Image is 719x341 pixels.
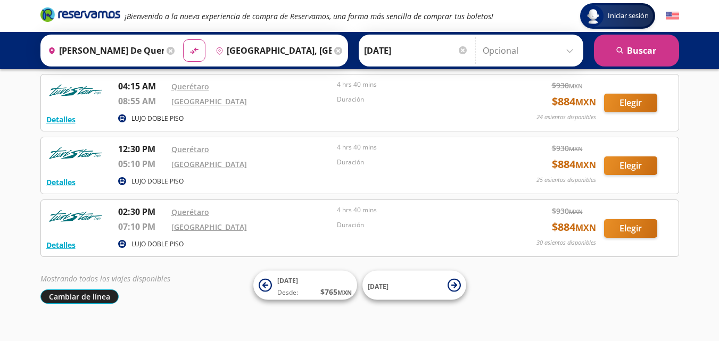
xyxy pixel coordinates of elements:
input: Buscar Origen [44,37,164,64]
span: $ 884 [552,219,596,235]
button: Cambiar de línea [40,289,119,304]
small: MXN [575,222,596,234]
img: RESERVAMOS [46,80,105,101]
p: 02:30 PM [118,205,166,218]
button: English [666,10,679,23]
input: Buscar Destino [211,37,332,64]
input: Elegir Fecha [364,37,468,64]
p: Duración [337,220,498,230]
p: 25 asientos disponibles [536,176,596,185]
span: Desde: [277,288,298,297]
button: [DATE] [362,271,466,300]
p: 4 hrs 40 mins [337,80,498,89]
p: 4 hrs 40 mins [337,205,498,215]
button: Elegir [604,156,657,175]
p: LUJO DOBLE PISO [131,177,184,186]
button: [DATE]Desde:$765MXN [253,271,357,300]
span: $ 930 [552,205,583,217]
small: MXN [569,82,583,90]
small: MXN [569,145,583,153]
p: 4 hrs 40 mins [337,143,498,152]
button: Elegir [604,219,657,238]
p: 30 asientos disponibles [536,238,596,247]
span: Iniciar sesión [604,11,653,21]
img: RESERVAMOS [46,143,105,164]
p: 07:10 PM [118,220,166,233]
span: $ 930 [552,80,583,91]
span: $ 884 [552,156,596,172]
p: 24 asientos disponibles [536,113,596,122]
span: $ 884 [552,94,596,110]
p: 12:30 PM [118,143,166,155]
small: MXN [575,159,596,171]
span: $ 930 [552,143,583,154]
small: MXN [337,288,352,296]
p: 05:10 PM [118,157,166,170]
p: Duración [337,157,498,167]
a: Querétaro [171,81,209,92]
p: LUJO DOBLE PISO [131,239,184,249]
span: [DATE] [277,276,298,285]
button: Detalles [46,177,76,188]
button: Detalles [46,239,76,251]
p: 08:55 AM [118,95,166,107]
span: [DATE] [368,281,389,290]
p: 04:15 AM [118,80,166,93]
input: Opcional [483,37,578,64]
img: RESERVAMOS [46,205,105,227]
button: Detalles [46,114,76,125]
a: Brand Logo [40,6,120,26]
a: [GEOGRAPHIC_DATA] [171,96,247,106]
a: [GEOGRAPHIC_DATA] [171,159,247,169]
a: Querétaro [171,144,209,154]
i: Brand Logo [40,6,120,22]
p: Duración [337,95,498,104]
a: Querétaro [171,207,209,217]
a: [GEOGRAPHIC_DATA] [171,222,247,232]
small: MXN [575,96,596,108]
em: Mostrando todos los viajes disponibles [40,273,170,284]
p: LUJO DOBLE PISO [131,114,184,123]
span: $ 765 [320,286,352,297]
button: Buscar [594,35,679,66]
em: ¡Bienvenido a la nueva experiencia de compra de Reservamos, una forma más sencilla de comprar tus... [125,11,493,21]
button: Elegir [604,94,657,112]
small: MXN [569,207,583,215]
